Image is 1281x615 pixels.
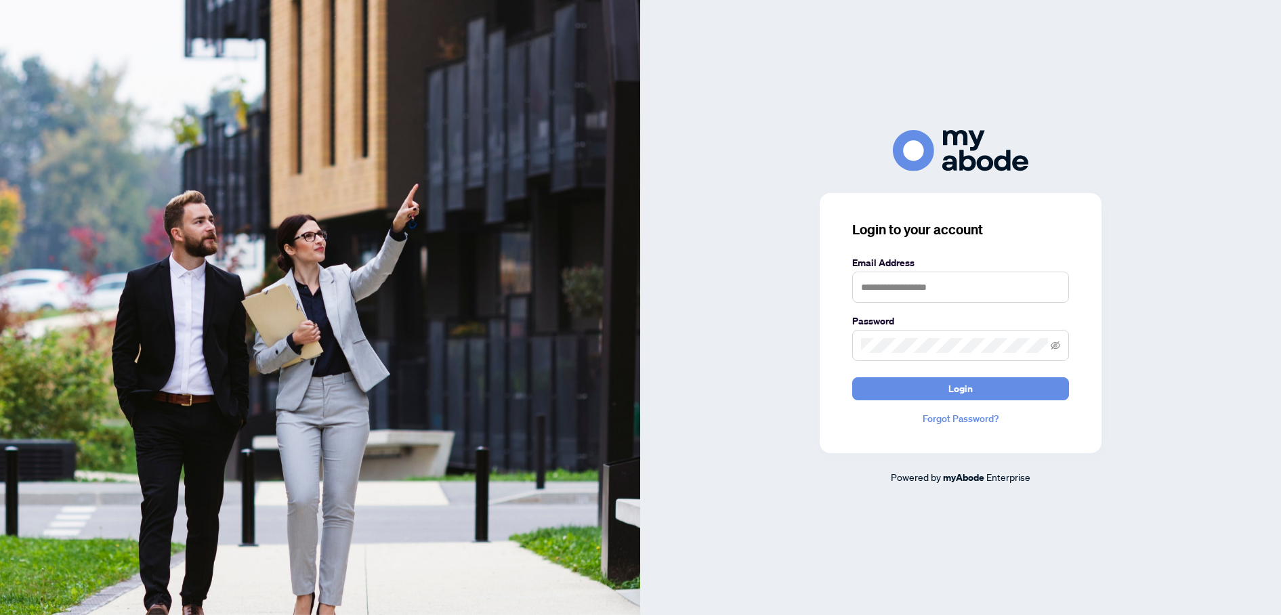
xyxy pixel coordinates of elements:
[1051,341,1060,350] span: eye-invisible
[943,470,984,485] a: myAbode
[852,377,1069,400] button: Login
[893,130,1028,171] img: ma-logo
[852,220,1069,239] h3: Login to your account
[891,471,941,483] span: Powered by
[948,378,973,400] span: Login
[852,411,1069,426] a: Forgot Password?
[852,314,1069,328] label: Password
[852,255,1069,270] label: Email Address
[986,471,1030,483] span: Enterprise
